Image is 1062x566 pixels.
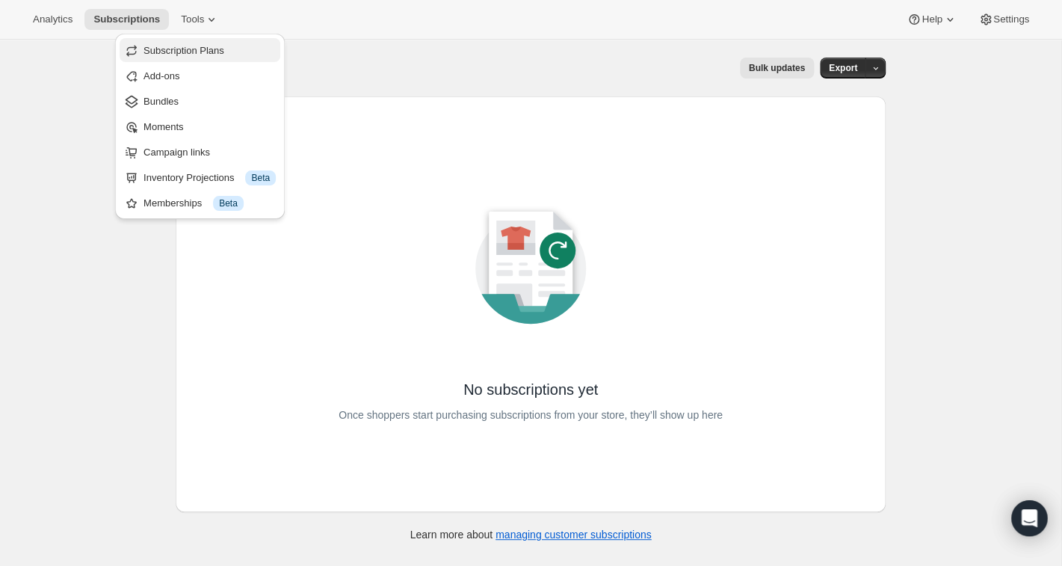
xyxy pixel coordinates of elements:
a: managing customer subscriptions [496,529,652,541]
span: Tools [181,13,204,25]
span: Beta [219,197,238,209]
div: Open Intercom Messenger [1011,500,1047,536]
button: Subscription Plans [120,38,280,62]
p: No subscriptions yet [463,379,598,400]
div: Inventory Projections [143,170,276,185]
span: Beta [251,172,270,184]
span: Subscriptions [93,13,160,25]
button: Subscriptions [84,9,169,30]
span: Bulk updates [749,62,805,74]
button: Settings [969,9,1038,30]
button: Inventory Projections [120,165,280,189]
button: Bundles [120,89,280,113]
button: Campaign links [120,140,280,164]
span: Export [829,62,857,74]
button: Moments [120,114,280,138]
button: Help [898,9,966,30]
p: Once shoppers start purchasing subscriptions from your store, they’ll show up here [339,404,723,425]
span: Settings [993,13,1029,25]
button: Bulk updates [740,58,814,79]
span: Subscription Plans [143,45,224,56]
span: Bundles [143,96,179,107]
button: Tools [172,9,228,30]
button: Analytics [24,9,81,30]
span: Campaign links [143,147,210,158]
button: Export [820,58,866,79]
span: Moments [143,121,183,132]
span: Add-ons [143,70,179,81]
div: Memberships [143,196,276,211]
p: Learn more about [410,527,652,542]
span: Help [921,13,942,25]
button: Memberships [120,191,280,215]
span: Analytics [33,13,72,25]
button: Add-ons [120,64,280,87]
